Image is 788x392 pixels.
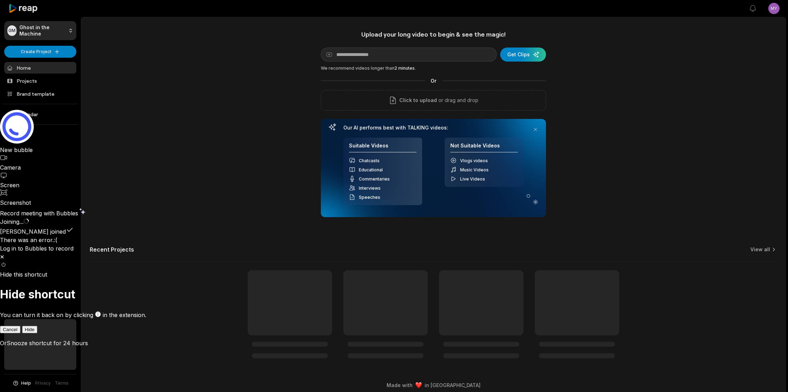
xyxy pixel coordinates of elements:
[321,30,546,38] h1: Upload your long video to begin & see the magic!
[359,195,380,200] span: Speeches
[437,96,478,105] p: or drag and drop
[55,380,69,386] a: Terms
[343,125,523,131] h3: Our AI performs best with TALKING videos:
[349,143,417,153] h4: Suitable Videos
[4,46,76,58] button: Create Project
[500,48,546,62] button: Get Clips
[460,158,488,163] span: Vlogs videos
[460,176,485,182] span: Live Videos
[35,380,51,386] a: Privacy
[425,77,442,84] span: Or
[460,167,489,172] span: Music Videos
[7,25,17,36] div: GM
[359,176,390,182] span: Commentaries
[359,158,380,163] span: Chatcasts
[12,380,31,386] button: Help
[359,167,383,172] span: Educational
[4,88,76,100] a: Brand template
[4,108,76,120] a: Calendar
[399,96,437,105] span: Click to upload
[394,65,415,71] span: 2 minutes
[321,65,546,71] div: We recommend videos longer than .
[450,143,518,153] h4: Not Suitable Videos
[4,62,76,74] a: Home
[415,382,422,388] img: heart emoji
[88,381,779,389] div: Made with in [GEOGRAPHIC_DATA]
[750,246,770,253] a: View all
[4,75,76,87] a: Projects
[359,185,381,191] span: Interviews
[19,24,65,37] p: Ghost in the Machine
[21,380,31,386] span: Help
